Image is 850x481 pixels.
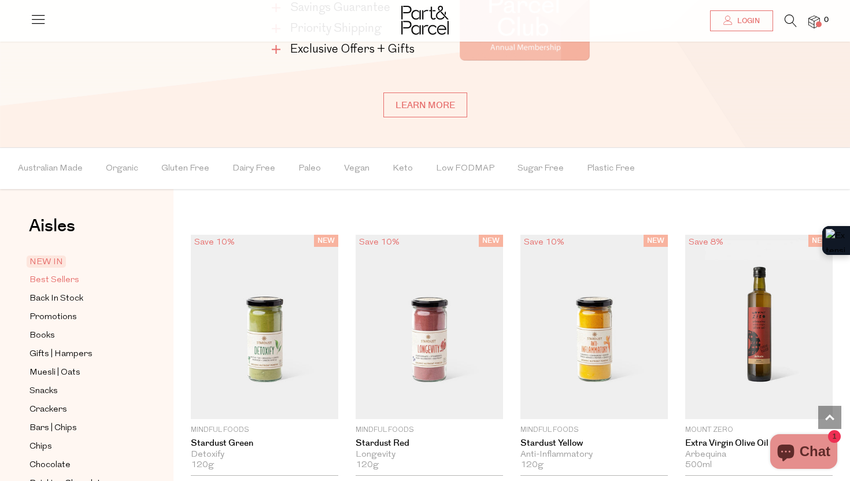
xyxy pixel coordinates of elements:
[401,6,449,35] img: Part&Parcel
[29,403,67,417] span: Crackers
[191,460,214,471] span: 120g
[29,273,79,287] span: Best Sellers
[356,460,379,471] span: 120g
[29,292,83,306] span: Back In Stock
[29,329,55,343] span: Books
[685,235,833,419] img: Extra Virgin Olive Oil
[29,310,77,324] span: Promotions
[106,149,138,189] span: Organic
[29,310,135,324] a: Promotions
[344,149,369,189] span: Vegan
[685,450,833,460] div: Arbequina
[767,434,841,472] inbox-online-store-chat: Shopify online store chat
[436,149,494,189] span: Low FODMAP
[29,421,77,435] span: Bars | Chips
[734,16,760,26] span: Login
[710,10,773,31] a: Login
[191,425,338,435] p: Mindful Foods
[29,217,75,246] a: Aisles
[191,438,338,449] a: Stardust Green
[29,347,135,361] a: Gifts | Hampers
[29,421,135,435] a: Bars | Chips
[29,365,135,380] a: Muesli | Oats
[29,384,58,398] span: Snacks
[191,450,338,460] div: Detoxify
[29,347,93,361] span: Gifts | Hampers
[29,328,135,343] a: Books
[314,235,338,247] span: NEW
[29,213,75,239] span: Aisles
[191,235,238,250] div: Save 10%
[161,149,209,189] span: Gluten Free
[808,16,820,28] a: 0
[29,273,135,287] a: Best Sellers
[272,42,419,58] li: Exclusive Offers + Gifts
[520,460,544,471] span: 120g
[29,440,52,454] span: Chips
[29,402,135,417] a: Crackers
[29,255,135,269] a: NEW IN
[356,425,503,435] p: Mindful Foods
[644,235,668,247] span: NEW
[29,366,80,380] span: Muesli | Oats
[520,235,568,250] div: Save 10%
[191,235,338,419] img: Stardust Green
[356,235,403,250] div: Save 10%
[821,15,831,25] span: 0
[587,149,635,189] span: Plastic Free
[479,235,503,247] span: NEW
[383,92,467,117] a: Learn more
[27,256,66,268] span: NEW IN
[232,149,275,189] span: Dairy Free
[808,235,833,247] span: NEW
[520,425,668,435] p: Mindful Foods
[520,235,668,419] img: Stardust Yellow
[356,450,503,460] div: Longevity
[29,458,135,472] a: Chocolate
[356,235,503,419] img: Stardust Red
[685,425,833,435] p: Mount Zero
[29,291,135,306] a: Back In Stock
[18,149,83,189] span: Australian Made
[393,149,413,189] span: Keto
[685,235,727,250] div: Save 8%
[520,450,668,460] div: Anti-Inflammatory
[29,439,135,454] a: Chips
[29,458,71,472] span: Chocolate
[356,438,503,449] a: Stardust Red
[518,149,564,189] span: Sugar Free
[826,229,847,252] img: Extension Icon
[520,438,668,449] a: Stardust Yellow
[685,460,712,471] span: 500ml
[298,149,321,189] span: Paleo
[685,438,833,449] a: Extra Virgin Olive Oil
[29,384,135,398] a: Snacks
